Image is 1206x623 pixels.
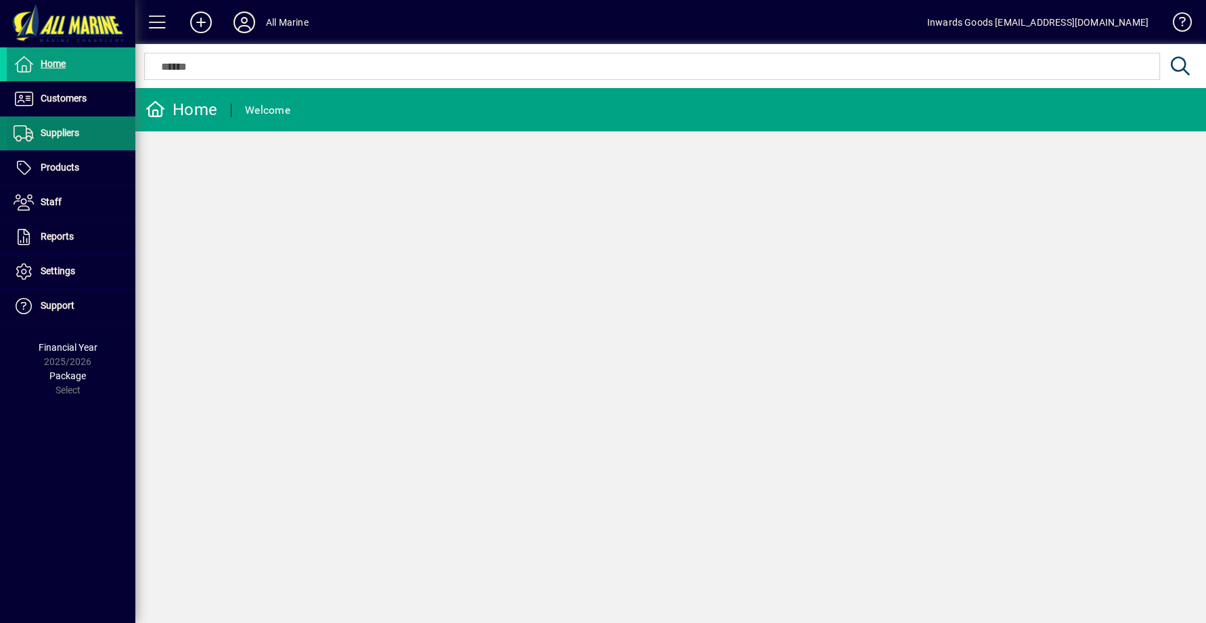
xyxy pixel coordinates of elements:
a: Customers [7,82,135,116]
span: Products [41,162,79,173]
a: Products [7,151,135,185]
button: Profile [223,10,266,35]
span: Settings [41,265,75,276]
div: Inwards Goods [EMAIL_ADDRESS][DOMAIN_NAME] [927,12,1148,33]
div: Welcome [245,100,290,121]
span: Customers [41,93,87,104]
a: Settings [7,255,135,288]
a: Suppliers [7,116,135,150]
span: Support [41,300,74,311]
div: All Marine [266,12,309,33]
button: Add [179,10,223,35]
span: Package [49,370,86,381]
span: Staff [41,196,62,207]
a: Knowledge Base [1162,3,1189,47]
span: Suppliers [41,127,79,138]
a: Reports [7,220,135,254]
span: Reports [41,231,74,242]
a: Support [7,289,135,323]
span: Home [41,58,66,69]
a: Staff [7,186,135,219]
div: Home [146,99,217,121]
span: Financial Year [39,342,97,353]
